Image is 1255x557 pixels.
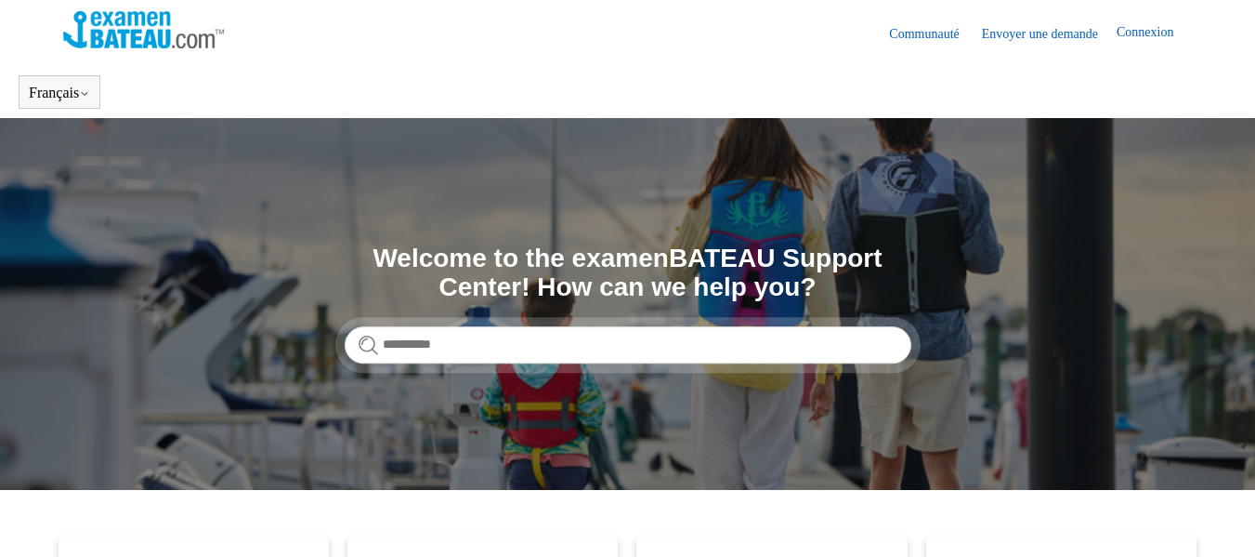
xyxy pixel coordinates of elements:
[29,85,90,101] button: Français
[982,24,1117,44] a: Envoyer une demande
[1207,509,1255,557] div: Live chat
[63,11,224,48] img: Page d’accueil du Centre d’aide Examen Bateau
[345,326,911,364] input: Rechercher
[889,24,977,44] a: Communauté
[1117,22,1192,45] a: Connexion
[345,245,911,302] h1: Welcome to the examenBATEAU Support Center! How can we help you?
